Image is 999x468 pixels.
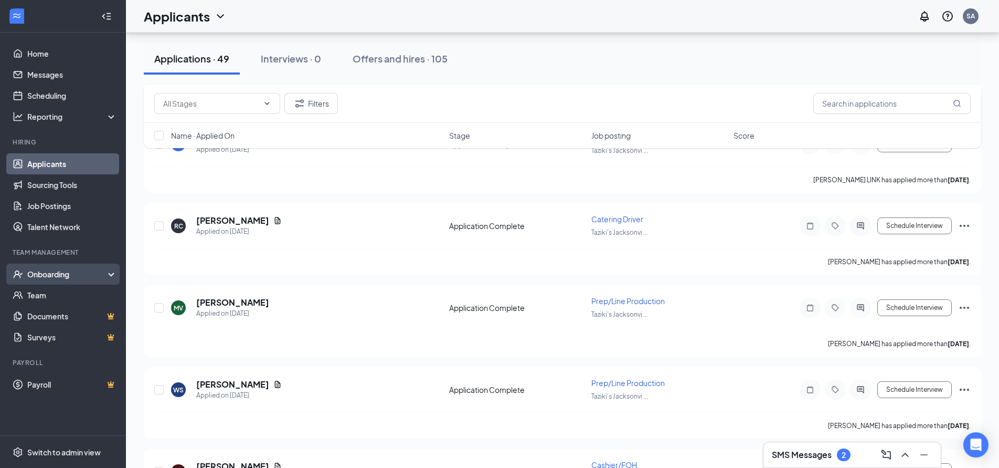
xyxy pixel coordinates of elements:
h3: SMS Messages [772,449,832,461]
button: Schedule Interview [877,381,952,398]
p: [PERSON_NAME] LINK has applied more than . [813,175,971,184]
span: Taziki's Jacksonvi ... [591,228,648,236]
div: Application Complete [449,303,585,313]
svg: Document [273,380,282,389]
svg: ActiveChat [854,304,867,312]
svg: Settings [13,447,23,457]
svg: Tag [829,222,842,230]
svg: Notifications [918,10,931,23]
span: Score [734,130,754,141]
a: SurveysCrown [27,327,117,348]
div: Payroll [13,358,115,367]
svg: Analysis [13,111,23,122]
svg: Note [804,386,816,394]
svg: MagnifyingGlass [953,99,961,108]
p: [PERSON_NAME] has applied more than . [828,421,971,430]
h5: [PERSON_NAME] [196,379,269,390]
a: Talent Network [27,216,117,237]
b: [DATE] [948,258,969,266]
svg: Tag [829,304,842,312]
span: Job posting [591,130,631,141]
div: Switch to admin view [27,447,101,457]
button: Schedule Interview [877,217,952,234]
svg: Note [804,304,816,312]
svg: Ellipses [958,301,971,314]
button: Filter Filters [284,93,338,114]
svg: ChevronDown [263,99,271,108]
div: Open Intercom Messenger [963,432,989,457]
a: DocumentsCrown [27,306,117,327]
a: Home [27,43,117,64]
button: Schedule Interview [877,299,952,316]
a: PayrollCrown [27,374,117,395]
div: Application Complete [449,221,585,231]
svg: Filter [293,97,306,110]
svg: Ellipses [958,383,971,396]
span: Name · Applied On [171,130,235,141]
div: Interviews · 0 [261,52,321,65]
svg: Document [273,216,282,225]
svg: ChevronDown [214,10,227,23]
button: ChevronUp [897,446,913,463]
div: MV [174,304,183,313]
svg: Note [804,222,816,230]
a: Applicants [27,153,117,174]
b: [DATE] [948,340,969,348]
div: Team Management [13,248,115,257]
span: Taziki's Jacksonvi ... [591,392,648,400]
svg: WorkstreamLogo [12,11,22,21]
svg: ActiveChat [854,222,867,230]
div: Onboarding [27,269,108,279]
div: Applied on [DATE] [196,390,282,401]
div: RC [174,222,183,231]
input: All Stages [163,98,259,109]
div: Reporting [27,111,118,122]
div: Applied on [DATE] [196,226,282,237]
div: Offers and hires · 105 [353,52,448,65]
button: Minimize [916,446,932,463]
div: WS [173,386,184,394]
svg: QuestionInfo [941,10,954,23]
a: Job Postings [27,195,117,216]
div: Applications · 49 [154,52,229,65]
svg: ChevronUp [899,449,911,461]
span: Taziki's Jacksonvi ... [591,310,648,318]
button: ComposeMessage [878,446,895,463]
a: Messages [27,64,117,85]
p: [PERSON_NAME] has applied more than . [828,257,971,266]
svg: Ellipses [958,220,971,232]
a: Sourcing Tools [27,174,117,195]
b: [DATE] [948,176,969,184]
svg: UserCheck [13,269,23,279]
svg: ActiveChat [854,386,867,394]
div: 2 [842,451,846,460]
h5: [PERSON_NAME] [196,297,269,308]
svg: Minimize [918,449,930,461]
input: Search in applications [813,93,971,114]
h1: Applicants [144,7,210,25]
span: Prep/Line Production [591,296,665,306]
svg: Tag [829,386,842,394]
svg: ComposeMessage [880,449,892,461]
div: SA [966,12,975,20]
a: Scheduling [27,85,117,106]
h5: [PERSON_NAME] [196,215,269,226]
b: [DATE] [948,422,969,430]
div: Applied on [DATE] [196,308,269,319]
svg: Collapse [101,11,112,22]
div: Hiring [13,138,115,147]
a: Team [27,285,117,306]
p: [PERSON_NAME] has applied more than . [828,339,971,348]
span: Catering Driver [591,214,643,224]
div: Application Complete [449,384,585,395]
span: Prep/Line Production [591,378,665,388]
span: Stage [449,130,470,141]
